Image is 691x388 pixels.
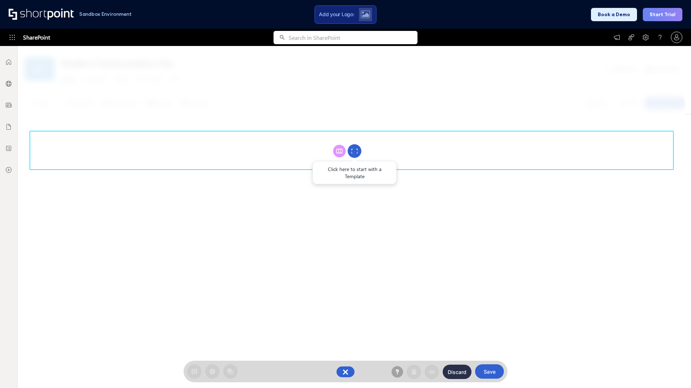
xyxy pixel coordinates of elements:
[289,31,417,44] input: Search in SharePoint
[361,10,370,18] img: Upload logo
[591,8,637,21] button: Book a Demo
[475,364,504,379] button: Save
[643,8,682,21] button: Start Trial
[443,365,471,379] button: Discard
[319,11,354,18] span: Add your Logo:
[655,354,691,388] iframe: Chat Widget
[23,29,50,46] span: SharePoint
[79,12,132,16] h1: Sandbox Environment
